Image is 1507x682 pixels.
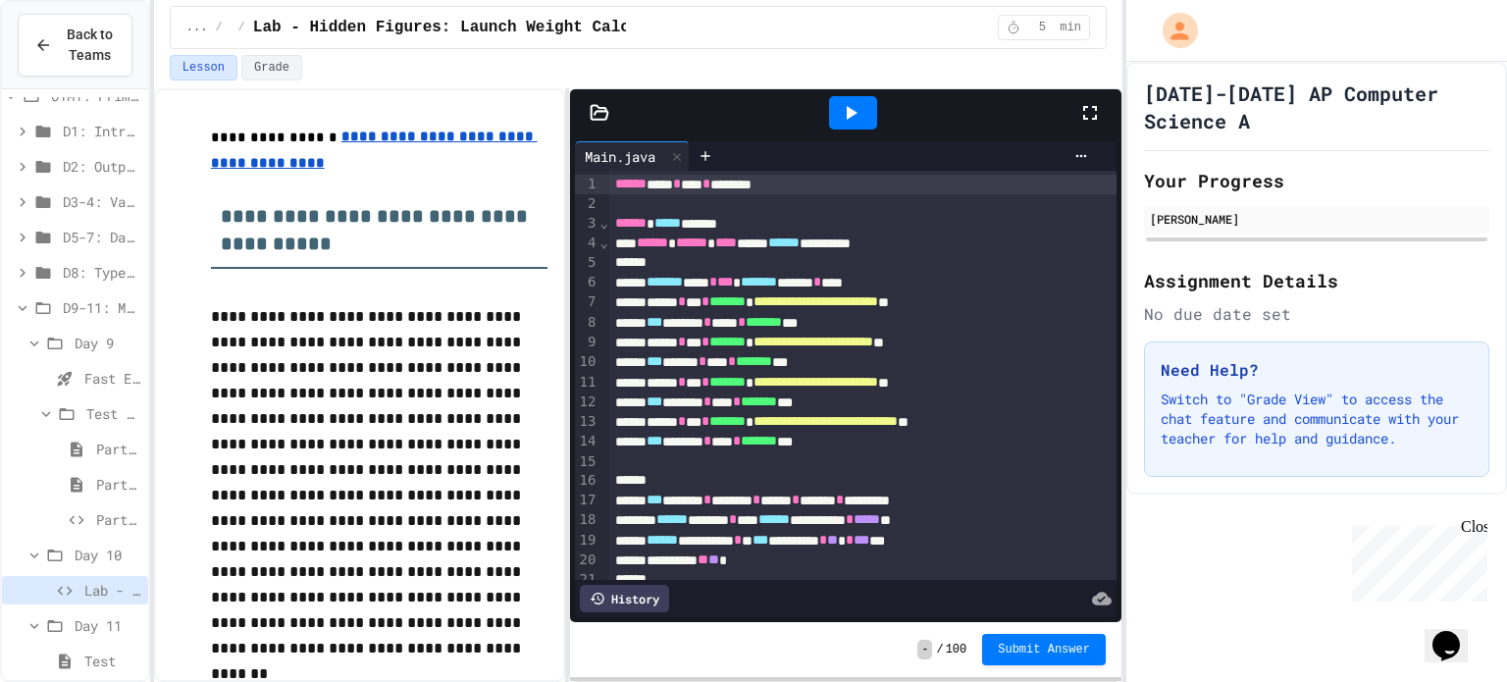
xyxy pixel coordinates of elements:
span: D5-7: Data Types and Number Calculations [63,227,140,247]
span: / [215,20,222,35]
div: 15 [575,452,599,472]
span: ... [186,20,208,35]
div: 9 [575,333,599,352]
span: Part 3 [96,509,140,530]
div: 20 [575,551,599,570]
div: 1 [575,175,599,194]
div: 11 [575,373,599,393]
span: 5 [1026,20,1058,35]
span: Day 9 [75,333,140,353]
span: Part 2 [96,474,140,495]
span: Day 10 [75,545,140,565]
span: D8: Type Casting [63,262,140,283]
span: Lab - Hidden Figures: Launch Weight Calculator [84,580,140,601]
span: D2: Output and Compiling Code [63,156,140,177]
span: Fold line [598,215,608,231]
div: 18 [575,510,599,530]
span: Test Review (35 mins) [86,403,140,424]
span: Submit Answer [998,642,1090,657]
span: Back to Teams [64,25,116,66]
span: / [936,642,943,657]
h2: Your Progress [1144,167,1489,194]
div: [PERSON_NAME] [1150,210,1483,228]
div: History [580,585,669,612]
span: 100 [946,642,967,657]
div: 7 [575,292,599,312]
div: 16 [575,471,599,491]
button: Lesson [170,55,237,80]
span: D1: Intro to APCSA [63,121,140,141]
span: min [1060,20,1081,35]
div: No due date set [1144,302,1489,326]
div: 2 [575,194,599,214]
div: 17 [575,491,599,510]
span: Part 1 [96,439,140,459]
div: 8 [575,313,599,333]
div: 13 [575,412,599,432]
span: D9-11: Module Wrap Up [63,297,140,318]
span: D3-4: Variables and Input [63,191,140,212]
iframe: chat widget [1344,518,1487,602]
span: Test [84,651,140,671]
div: 4 [575,234,599,253]
span: Fast End [84,368,140,389]
div: 21 [575,570,599,590]
h2: Assignment Details [1144,267,1489,294]
button: Submit Answer [982,634,1106,665]
h1: [DATE]-[DATE] AP Computer Science A [1144,79,1489,134]
p: Switch to "Grade View" to access the chat feature and communicate with your teacher for help and ... [1161,390,1473,448]
iframe: chat widget [1425,603,1487,662]
span: Day 11 [75,615,140,636]
span: - [917,640,932,659]
button: Grade [241,55,302,80]
div: Chat with us now!Close [8,8,135,125]
div: 12 [575,393,599,412]
span: / [238,20,245,35]
div: 14 [575,432,599,451]
div: 5 [575,253,599,273]
div: 10 [575,352,599,372]
h3: Need Help? [1161,358,1473,382]
span: Fold line [598,235,608,250]
div: My Account [1142,8,1203,53]
div: Main.java [575,146,665,167]
div: 6 [575,273,599,292]
div: 3 [575,214,599,234]
span: Lab - Hidden Figures: Launch Weight Calculator [253,16,687,39]
button: Back to Teams [18,14,132,77]
div: Main.java [575,141,690,171]
div: 19 [575,531,599,551]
